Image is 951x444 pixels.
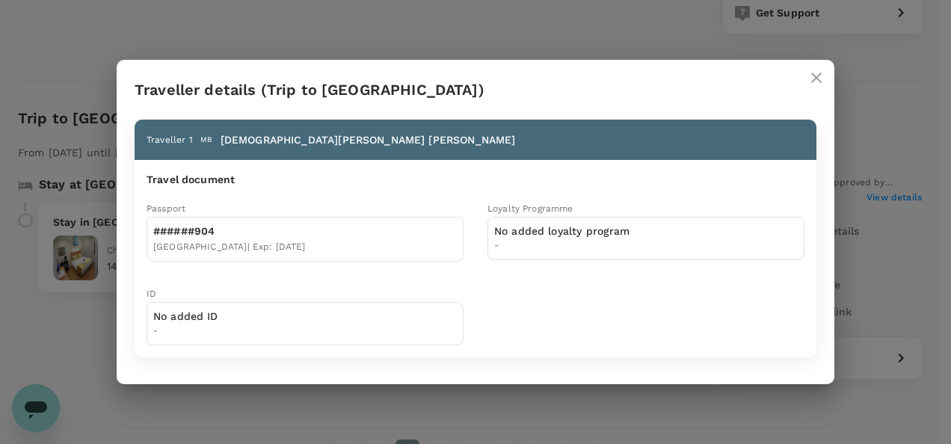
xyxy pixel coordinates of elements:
button: close [798,60,834,96]
p: [DEMOGRAPHIC_DATA][PERSON_NAME] [PERSON_NAME] [221,132,516,147]
span: ID [147,289,156,299]
span: Traveller 1 [147,135,193,145]
div: [GEOGRAPHIC_DATA] | Exp: [DATE] [153,240,306,255]
span: Loyalty Programme [487,203,573,214]
div: ######904 [153,223,306,240]
p: No added ID [153,309,218,324]
p: MB [200,135,212,145]
h2: Traveller details (Trip to [GEOGRAPHIC_DATA]) [117,60,834,120]
span: - [494,238,630,253]
span: Passport [147,203,185,214]
h6: Travel document [147,172,804,188]
span: - [153,324,218,339]
p: No added loyalty program [494,223,630,238]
